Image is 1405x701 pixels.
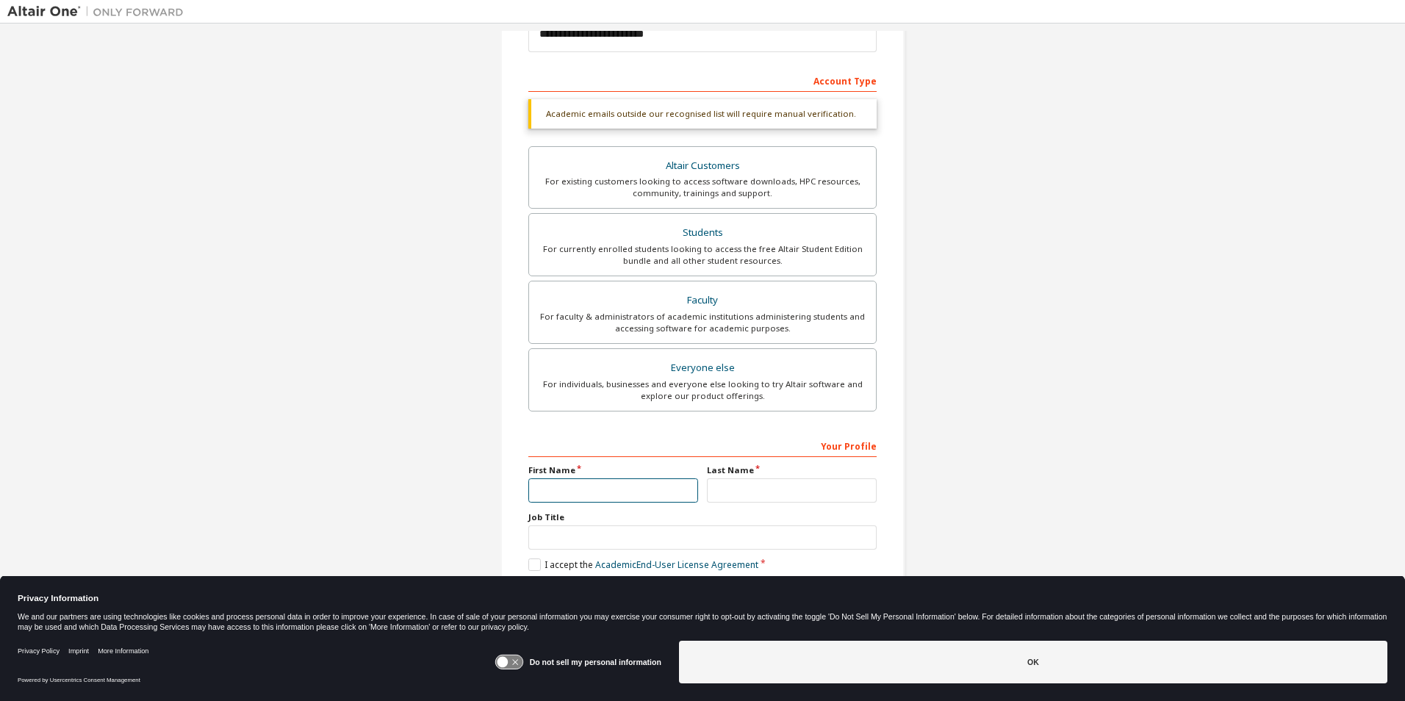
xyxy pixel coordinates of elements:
[538,358,867,378] div: Everyone else
[707,464,877,476] label: Last Name
[528,68,877,92] div: Account Type
[538,156,867,176] div: Altair Customers
[528,511,877,523] label: Job Title
[528,434,877,457] div: Your Profile
[538,243,867,267] div: For currently enrolled students looking to access the free Altair Student Edition bundle and all ...
[7,4,191,19] img: Altair One
[538,378,867,402] div: For individuals, businesses and everyone else looking to try Altair software and explore our prod...
[528,464,698,476] label: First Name
[538,176,867,199] div: For existing customers looking to access software downloads, HPC resources, community, trainings ...
[538,290,867,311] div: Faculty
[538,223,867,243] div: Students
[595,558,758,571] a: Academic End-User License Agreement
[528,99,877,129] div: Academic emails outside our recognised list will require manual verification.
[528,558,758,571] label: I accept the
[538,311,867,334] div: For faculty & administrators of academic institutions administering students and accessing softwa...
